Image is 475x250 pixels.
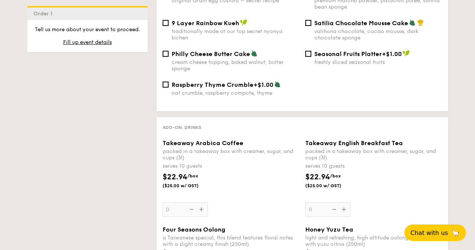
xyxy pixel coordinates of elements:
[33,26,142,33] p: Tell us more about your event to proceed.
[163,183,214,189] span: ($25.00 w/ GST)
[187,173,198,179] span: /box
[305,226,353,233] span: Honey Yuzu Tea
[163,51,169,57] input: Philly Cheese Butter Cakecream cheese topping, baked walnut, butter sponge
[403,50,410,57] img: icon-vegan.f8ff3823.svg
[163,139,243,147] span: Takeaway Arabica Coffee
[274,81,281,88] img: icon-vegetarian.fe4039eb.svg
[172,50,250,58] span: Philly Cheese Butter Cake
[305,20,311,26] input: Satilia Chocolate Mousse Cakevalrhona chocolate, cacao mousse, dark chocolate sponge
[163,148,299,161] div: packed in a takeaway box with creamer, sugar, and cups (3l)
[305,148,442,161] div: packed in a takeaway box with creamer, sugar, and cups (3l)
[163,82,169,88] input: Raspberry Thyme Crumble+$1.00oat crumble, raspberry compote, thyme
[172,90,299,96] div: oat crumble, raspberry compote, thyme
[163,20,169,26] input: 9 Layer Rainbow Kuehtraditionally made at our top secret nyonya kichen
[382,50,402,58] span: +$1.00
[163,226,225,233] span: Four Seasons Oolong
[305,235,442,247] div: light and refreshing, high altitude oolong tea infused with yuzu citrus (250ml)
[410,229,448,236] span: Chat with us
[163,162,299,170] div: serves 10 guests
[409,19,416,26] img: icon-vegetarian.fe4039eb.svg
[253,81,273,88] span: +$1.00
[305,51,311,57] input: Seasonal Fruits Platter+$1.00freshly sliced seasonal fruits
[240,19,247,26] img: icon-vegan.f8ff3823.svg
[404,224,466,241] button: Chat with us🦙
[305,173,330,182] span: $22.94
[172,28,299,41] div: traditionally made at our top secret nyonya kichen
[330,173,341,179] span: /box
[163,173,187,182] span: $22.94
[63,39,112,45] span: Fill up event details
[172,59,299,72] div: cream cheese topping, baked walnut, butter sponge
[305,183,356,189] span: ($25.00 w/ GST)
[314,59,442,65] div: freshly sliced seasonal fruits
[305,162,442,170] div: serves 10 guests
[163,125,201,130] span: Add-on: Drinks
[305,139,403,147] span: Takeaway English Breakfast Tea
[314,28,442,41] div: valrhona chocolate, cacao mousse, dark chocolate sponge
[33,11,56,17] span: Order 1
[163,235,299,247] div: a Taiwanese special, this blend features floral notes with a slight creamy finish (250ml)
[314,20,408,27] span: Satilia Chocolate Mousse Cake
[417,19,424,26] img: icon-chef-hat.a58ddaea.svg
[451,229,460,237] span: 🦙
[314,50,382,58] span: Seasonal Fruits Platter
[172,20,239,27] span: 9 Layer Rainbow Kueh
[251,50,258,57] img: icon-vegetarian.fe4039eb.svg
[172,81,253,88] span: Raspberry Thyme Crumble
